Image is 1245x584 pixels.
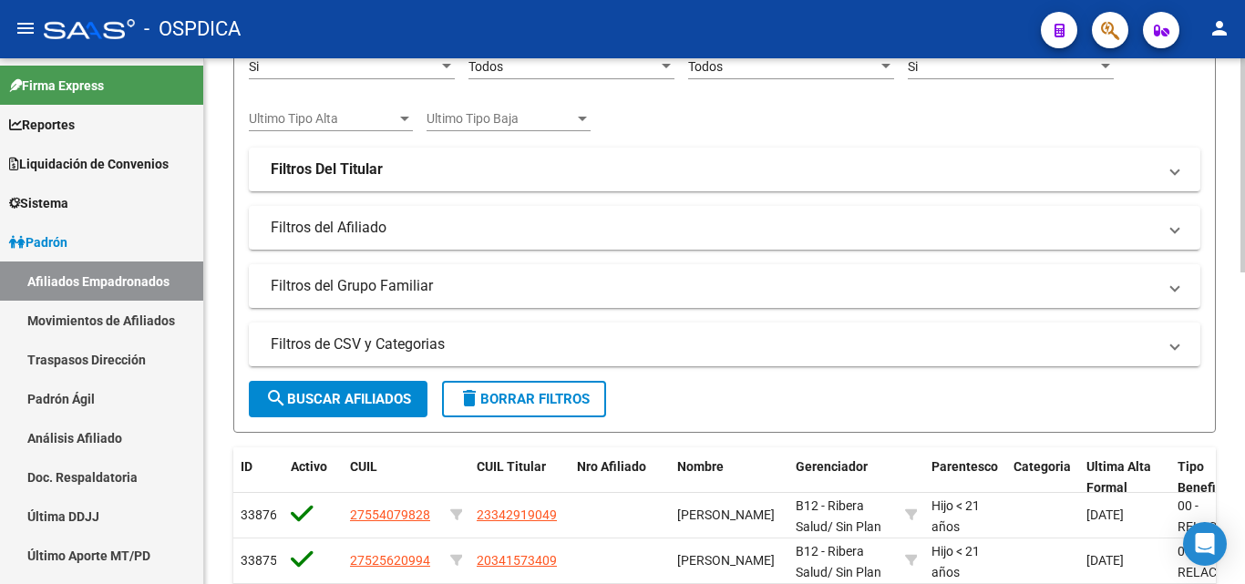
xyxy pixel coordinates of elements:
span: Gerenciador [796,459,868,474]
span: 23342919049 [477,507,557,522]
mat-icon: person [1209,17,1230,39]
datatable-header-cell: Ultima Alta Formal [1079,447,1170,507]
span: / Sin Plan [828,519,881,534]
span: Activo [291,459,327,474]
span: 33876 [241,507,277,522]
datatable-header-cell: Parentesco [924,447,1006,507]
span: CUIL [350,459,377,474]
strong: Filtros Del Titular [271,159,383,179]
datatable-header-cell: CUIL [343,447,443,507]
mat-expansion-panel-header: Filtros del Afiliado [249,206,1200,250]
span: Nro Afiliado [577,459,646,474]
span: CUIL Titular [477,459,546,474]
span: [PERSON_NAME] [677,553,775,568]
span: [PERSON_NAME] [677,507,775,522]
span: Firma Express [9,76,104,96]
span: B12 - Ribera Salud [796,498,864,534]
datatable-header-cell: ID [233,447,283,507]
span: Nombre [677,459,724,474]
span: 33875 [241,553,277,568]
datatable-header-cell: Tipo Beneficiario [1170,447,1243,507]
datatable-header-cell: Activo [283,447,343,507]
datatable-header-cell: Nombre [670,447,788,507]
span: 27554079828 [350,507,430,522]
span: Hijo < 21 años [931,498,980,534]
span: Ultimo Tipo Alta [249,111,396,127]
mat-expansion-panel-header: Filtros de CSV y Categorias [249,323,1200,366]
datatable-header-cell: Categoria [1006,447,1079,507]
span: Borrar Filtros [458,391,590,407]
span: Ultimo Tipo Baja [427,111,574,127]
span: Sistema [9,193,68,213]
span: B12 - Ribera Salud [796,544,864,579]
mat-panel-title: Filtros del Afiliado [271,218,1157,238]
mat-panel-title: Filtros del Grupo Familiar [271,276,1157,296]
button: Borrar Filtros [442,381,606,417]
datatable-header-cell: Gerenciador [788,447,898,507]
mat-icon: delete [458,387,480,409]
datatable-header-cell: CUIL Titular [469,447,570,507]
span: 27525620994 [350,553,430,568]
button: Buscar Afiliados [249,381,427,417]
span: Liquidación de Convenios [9,154,169,174]
span: Ultima Alta Formal [1086,459,1151,495]
span: - OSPDICA [144,9,241,49]
mat-expansion-panel-header: Filtros Del Titular [249,148,1200,191]
span: 20341573409 [477,553,557,568]
mat-panel-title: Filtros de CSV y Categorias [271,334,1157,354]
span: Padrón [9,232,67,252]
span: Buscar Afiliados [265,391,411,407]
span: ID [241,459,252,474]
span: / Sin Plan [828,565,881,579]
div: [DATE] [1086,505,1163,526]
span: Categoria [1013,459,1071,474]
span: Hijo < 21 años [931,544,980,579]
datatable-header-cell: Nro Afiliado [570,447,670,507]
span: Si [908,59,918,74]
mat-expansion-panel-header: Filtros del Grupo Familiar [249,264,1200,308]
span: Todos [688,59,723,74]
span: Si [249,59,259,74]
div: [DATE] [1086,550,1163,571]
div: Open Intercom Messenger [1183,522,1227,566]
span: Todos [468,59,503,74]
span: Reportes [9,115,75,135]
mat-icon: search [265,387,287,409]
mat-icon: menu [15,17,36,39]
span: Parentesco [931,459,998,474]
